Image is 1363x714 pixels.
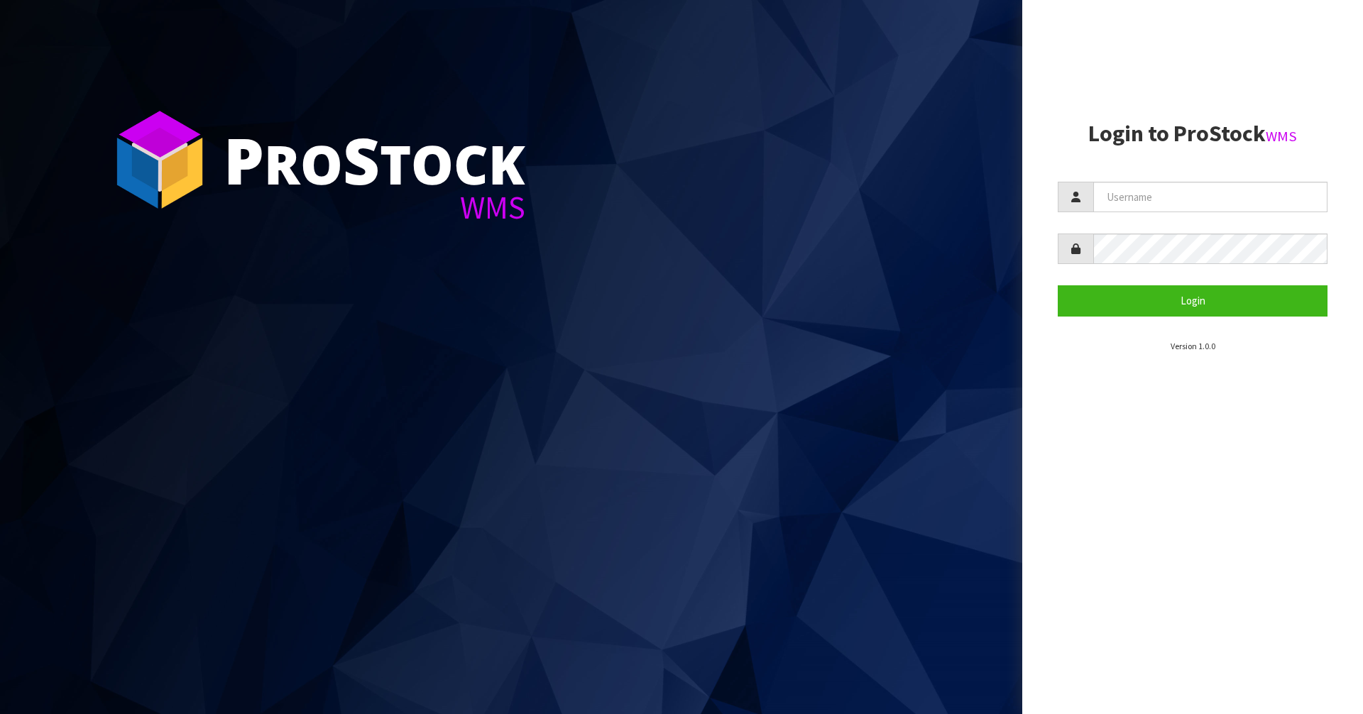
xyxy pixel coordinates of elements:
button: Login [1058,285,1328,316]
span: P [224,116,264,203]
span: S [343,116,380,203]
h2: Login to ProStock [1058,121,1328,146]
input: Username [1093,182,1328,212]
div: ro tock [224,128,525,192]
img: ProStock Cube [106,106,213,213]
div: WMS [224,192,525,224]
small: Version 1.0.0 [1171,341,1215,351]
small: WMS [1266,127,1297,145]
